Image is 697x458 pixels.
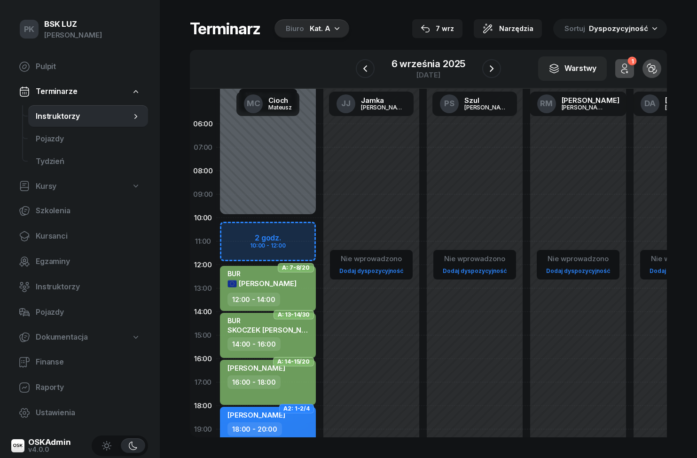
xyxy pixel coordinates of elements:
[190,418,216,441] div: 19:00
[361,104,406,110] div: [PERSON_NAME]
[283,408,310,410] span: A2: 1-2/4
[190,347,216,371] div: 16:00
[36,230,141,242] span: Kursanci
[562,97,619,104] div: [PERSON_NAME]
[190,206,216,230] div: 10:00
[190,394,216,418] div: 18:00
[239,279,297,288] span: [PERSON_NAME]
[36,381,141,394] span: Raporty
[361,97,406,104] div: Jamka
[553,19,667,39] button: Sortuj Dyspozycyjność
[286,23,304,34] div: Biuro
[11,225,148,248] a: Kursanci
[282,267,310,269] span: A: 7-8/20
[11,176,148,197] a: Kursy
[227,326,320,334] span: SKOCZEK [PERSON_NAME]
[227,411,285,419] span: [PERSON_NAME]
[190,159,216,183] div: 08:00
[644,100,656,108] span: DA
[336,251,407,279] button: Nie wprowadzonoDodaj dyspozycyjność
[227,422,282,436] div: 18:00 - 20:00
[11,55,148,78] a: Pulpit
[589,24,648,33] span: Dyspozycyjność
[564,23,587,35] span: Sortuj
[540,100,553,108] span: RM
[268,97,292,104] div: Cioch
[36,110,131,123] span: Instruktorzy
[227,270,297,278] div: BUR
[310,23,330,34] div: Kat. A
[36,85,77,98] span: Terminarze
[11,200,148,222] a: Szkolenia
[421,23,454,34] div: 7 wrz
[278,314,310,316] span: A: 13-14/30
[44,29,102,41] div: [PERSON_NAME]
[190,277,216,300] div: 13:00
[11,376,148,399] a: Raporty
[36,407,141,419] span: Ustawienia
[36,133,141,145] span: Pojazdy
[336,253,407,265] div: Nie wprowadzono
[538,56,607,81] button: Warstwy
[464,104,509,110] div: [PERSON_NAME]
[329,92,414,116] a: JJJamka[PERSON_NAME]
[272,19,349,38] button: BiuroKat. A
[464,97,509,104] div: Szul
[11,301,148,324] a: Pojazdy
[44,20,102,28] div: BSK LUZ
[28,446,71,453] div: v4.0.0
[11,439,24,452] img: logo-xs@2x.png
[36,331,88,343] span: Dokumentacja
[190,230,216,253] div: 11:00
[11,351,148,373] a: Finanse
[615,59,634,78] button: 1
[444,100,454,108] span: PS
[341,100,351,108] span: JJ
[36,256,141,268] span: Egzaminy
[439,253,510,265] div: Nie wprowadzono
[28,128,148,150] a: Pojazdy
[227,375,281,389] div: 16:00 - 18:00
[627,57,636,66] div: 1
[28,438,71,446] div: OSKAdmin
[190,371,216,394] div: 17:00
[227,293,280,306] div: 12:00 - 14:00
[392,59,466,69] div: 6 września 2025
[190,324,216,347] div: 15:00
[474,19,542,38] button: Narzędzia
[11,276,148,298] a: Instruktorzy
[432,92,517,116] a: PSSzul[PERSON_NAME]
[11,250,148,273] a: Egzaminy
[247,100,260,108] span: MC
[530,92,627,116] a: RM[PERSON_NAME][PERSON_NAME]
[36,155,141,168] span: Tydzień
[36,356,141,368] span: Finanse
[236,92,299,116] a: MCCiochMateusz
[499,23,533,34] span: Narzędzia
[36,61,141,73] span: Pulpit
[268,104,292,110] div: Mateusz
[190,136,216,159] div: 07:00
[227,337,281,351] div: 14:00 - 16:00
[392,71,466,78] div: [DATE]
[190,20,260,37] h1: Terminarz
[542,253,614,265] div: Nie wprowadzono
[11,326,148,348] a: Dokumentacja
[439,265,510,276] a: Dodaj dyspozycyjność
[542,265,614,276] a: Dodaj dyspozycyjność
[562,104,607,110] div: [PERSON_NAME]
[36,281,141,293] span: Instruktorzy
[36,180,56,193] span: Kursy
[412,19,462,38] button: 7 wrz
[277,361,310,363] span: A: 14-15/20
[24,25,35,33] span: PK
[36,306,141,318] span: Pojazdy
[190,183,216,206] div: 09:00
[190,112,216,136] div: 06:00
[227,317,310,325] div: BUR
[190,300,216,324] div: 14:00
[11,81,148,102] a: Terminarze
[542,251,614,279] button: Nie wprowadzonoDodaj dyspozycyjność
[227,364,285,373] span: [PERSON_NAME]
[11,402,148,424] a: Ustawienia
